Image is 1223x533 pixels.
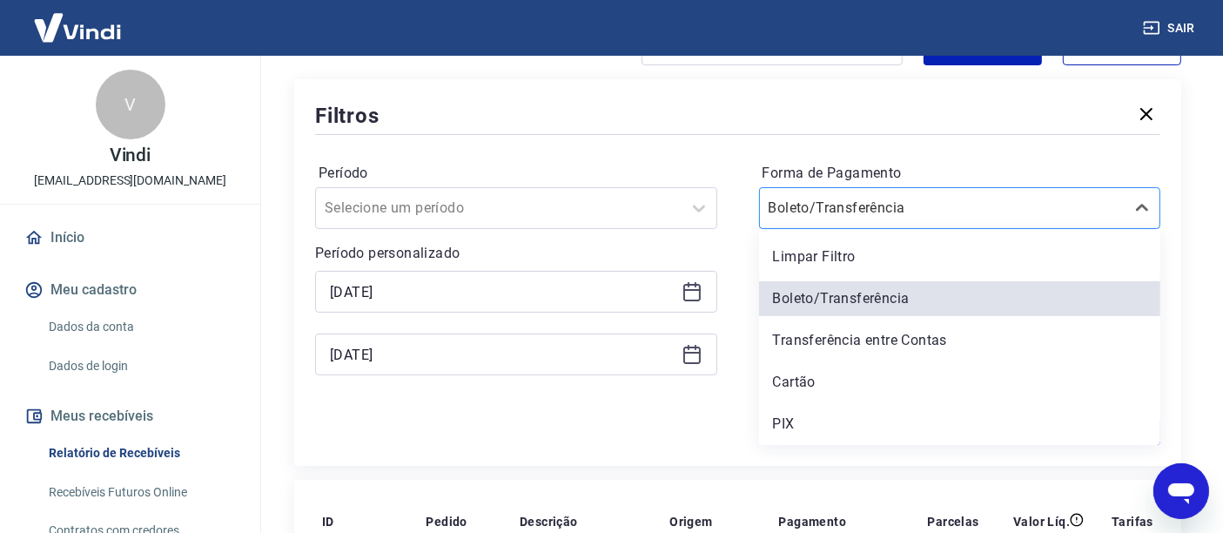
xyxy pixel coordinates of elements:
[42,475,239,510] a: Recebíveis Futuros Online
[759,240,1161,274] div: Limpar Filtro
[330,341,675,368] input: Data final
[21,397,239,435] button: Meus recebíveis
[759,407,1161,442] div: PIX
[928,513,979,530] p: Parcelas
[34,172,226,190] p: [EMAIL_ADDRESS][DOMAIN_NAME]
[315,102,380,130] h5: Filtros
[42,309,239,345] a: Dados da conta
[322,513,334,530] p: ID
[759,323,1161,358] div: Transferência entre Contas
[763,163,1158,184] label: Forma de Pagamento
[315,243,717,264] p: Período personalizado
[21,271,239,309] button: Meu cadastro
[42,435,239,471] a: Relatório de Recebíveis
[1013,513,1070,530] p: Valor Líq.
[759,281,1161,316] div: Boleto/Transferência
[21,219,239,257] a: Início
[42,348,239,384] a: Dados de login
[669,513,712,530] p: Origem
[21,1,134,54] img: Vindi
[759,365,1161,400] div: Cartão
[96,70,165,139] div: V
[1139,12,1202,44] button: Sair
[779,513,847,530] p: Pagamento
[110,146,151,165] p: Vindi
[520,513,578,530] p: Descrição
[330,279,675,305] input: Data inicial
[319,163,714,184] label: Período
[426,513,467,530] p: Pedido
[1112,513,1153,530] p: Tarifas
[1153,463,1209,519] iframe: Botão para abrir a janela de mensagens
